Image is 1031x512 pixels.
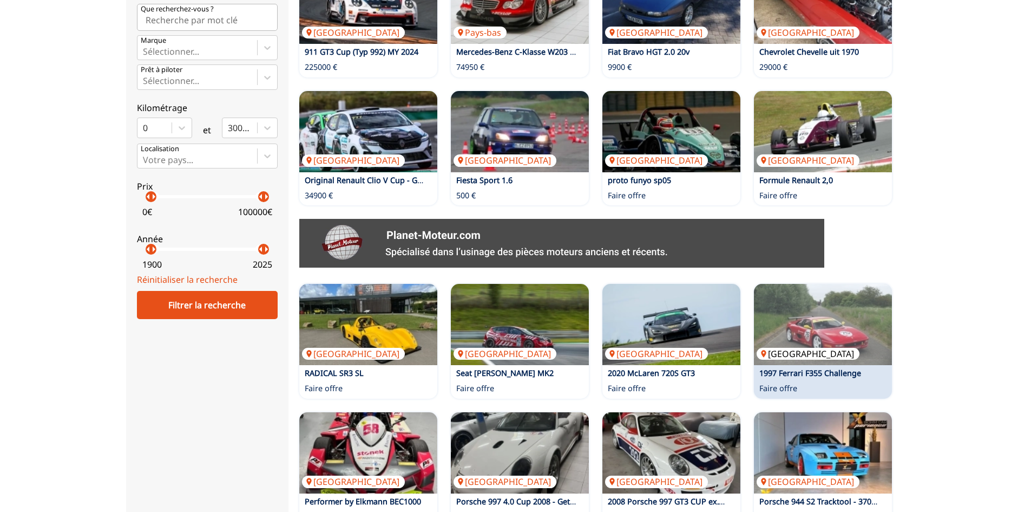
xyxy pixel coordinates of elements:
[302,476,405,488] p: [GEOGRAPHIC_DATA]
[605,27,708,38] p: [GEOGRAPHIC_DATA]
[456,175,513,185] a: Fiesta Sport 1.6
[759,496,959,507] a: Porsche 944 S2 Tracktool - 370PS Einzellstück - 2.0TFSI
[143,47,145,56] input: MarqueSélectionner...
[142,258,162,270] p: 1900
[203,124,211,136] p: et
[147,243,160,256] p: arrow_right
[302,348,405,360] p: [GEOGRAPHIC_DATA]
[305,496,421,507] a: Performer by Elkmann BEC1000
[757,27,859,38] p: [GEOGRAPHIC_DATA]
[456,190,476,201] p: 500 €
[759,47,859,57] a: Chevrolet Chevelle uit 1970
[299,412,437,494] img: Performer by Elkmann BEC1000
[754,412,892,494] img: Porsche 944 S2 Tracktool - 370PS Einzellstück - 2.0TFSI
[602,91,740,172] img: proto funyo sp05
[451,412,589,494] img: Porsche 997 4.0 Cup 2008 - Getriebe Neu
[142,206,152,218] p: 0 €
[142,190,155,203] p: arrow_left
[137,180,278,192] p: Prix
[228,123,230,133] input: 300000
[454,348,556,360] p: [GEOGRAPHIC_DATA]
[141,144,179,154] p: Localisation
[260,190,273,203] p: arrow_right
[142,243,155,256] p: arrow_left
[602,412,740,494] a: 2008 Porsche 997 GT3 CUP ex.GIUDICI[GEOGRAPHIC_DATA]
[754,91,892,172] img: Formule Renault 2,0
[754,284,892,365] img: 1997 Ferrari F355 Challenge
[305,190,333,201] p: 34900 €
[608,62,632,73] p: 9900 €
[456,368,554,378] a: Seat [PERSON_NAME] MK2
[454,476,556,488] p: [GEOGRAPHIC_DATA]
[454,27,507,38] p: Pays-bas
[143,155,145,165] input: Votre pays...
[254,190,267,203] p: arrow_left
[299,284,437,365] img: RADICAL SR3 SL
[608,496,749,507] a: 2008 Porsche 997 GT3 CUP ex.GIUDICI
[299,284,437,365] a: RADICAL SR3 SL[GEOGRAPHIC_DATA]
[451,412,589,494] a: Porsche 997 4.0 Cup 2008 - Getriebe Neu[GEOGRAPHIC_DATA]
[141,65,182,75] p: Prêt à piloter
[302,154,405,166] p: [GEOGRAPHIC_DATA]
[299,91,437,172] a: Original Renault Clio V Cup - Gen 2, 2024 Rennwagen[GEOGRAPHIC_DATA]
[602,412,740,494] img: 2008 Porsche 997 GT3 CUP ex.GIUDICI
[147,190,160,203] p: arrow_right
[759,175,833,185] a: Formule Renault 2,0
[757,348,859,360] p: [GEOGRAPHIC_DATA]
[759,62,787,73] p: 29000 €
[137,233,278,245] p: Année
[305,368,364,378] a: RADICAL SR3 SL
[305,383,343,394] p: Faire offre
[305,47,418,57] a: 911 GT3 Cup (Typ 992) MY 2024
[608,175,671,185] a: proto funyo sp05
[137,274,238,286] a: Réinitialiser la recherche
[253,258,272,270] p: 2025
[451,284,589,365] img: Seat Leon Supercopa MK2
[305,175,500,185] a: Original Renault Clio V Cup - Gen 2, 2024 Rennwagen
[456,496,606,507] a: Porsche 997 4.0 Cup 2008 - Getriebe Neu
[602,284,740,365] a: 2020 McLaren 720S GT3[GEOGRAPHIC_DATA]
[608,368,695,378] a: 2020 McLaren 720S GT3
[456,383,494,394] p: Faire offre
[137,291,278,319] div: Filtrer la recherche
[451,284,589,365] a: Seat Leon Supercopa MK2[GEOGRAPHIC_DATA]
[238,206,272,218] p: 100000 €
[451,91,589,172] img: Fiesta Sport 1.6
[759,190,797,201] p: Faire offre
[608,383,646,394] p: Faire offre
[141,36,166,46] p: Marque
[754,412,892,494] a: Porsche 944 S2 Tracktool - 370PS Einzellstück - 2.0TFSI[GEOGRAPHIC_DATA]
[299,91,437,172] img: Original Renault Clio V Cup - Gen 2, 2024 Rennwagen
[141,4,214,14] p: Que recherchez-vous ?
[302,27,405,38] p: [GEOGRAPHIC_DATA]
[143,76,145,86] input: Prêt à piloterSélectionner...
[602,91,740,172] a: proto funyo sp05[GEOGRAPHIC_DATA]
[759,383,797,394] p: Faire offre
[305,62,337,73] p: 225000 €
[454,154,556,166] p: [GEOGRAPHIC_DATA]
[137,102,278,114] p: Kilométrage
[608,190,646,201] p: Faire offre
[456,47,671,57] a: Mercedes-Benz C-Klasse W203 DTM - Showcar - HWA Build
[754,91,892,172] a: Formule Renault 2,0[GEOGRAPHIC_DATA]
[451,91,589,172] a: Fiesta Sport 1.6[GEOGRAPHIC_DATA]
[759,368,861,378] a: 1997 Ferrari F355 Challenge
[605,476,708,488] p: [GEOGRAPHIC_DATA]
[754,284,892,365] a: 1997 Ferrari F355 Challenge[GEOGRAPHIC_DATA]
[757,476,859,488] p: [GEOGRAPHIC_DATA]
[254,243,267,256] p: arrow_left
[456,62,484,73] p: 74950 €
[757,154,859,166] p: [GEOGRAPHIC_DATA]
[605,154,708,166] p: [GEOGRAPHIC_DATA]
[608,47,689,57] a: Fiat Bravo HGT 2.0 20v
[605,348,708,360] p: [GEOGRAPHIC_DATA]
[602,284,740,365] img: 2020 McLaren 720S GT3
[143,123,145,133] input: 0
[299,412,437,494] a: Performer by Elkmann BEC1000[GEOGRAPHIC_DATA]
[260,243,273,256] p: arrow_right
[137,4,278,31] input: Que recherchez-vous ?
